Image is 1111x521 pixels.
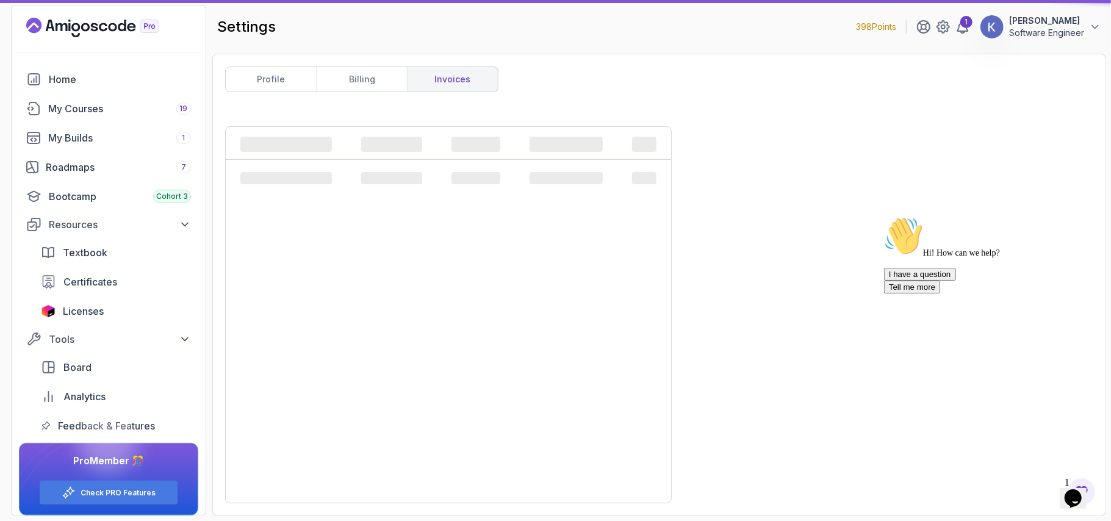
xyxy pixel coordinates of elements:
[34,384,198,409] a: analytics
[407,67,498,92] a: invoices
[980,15,1004,38] img: user profile image
[63,389,106,404] span: Analytics
[180,104,188,113] span: 19
[1009,27,1084,39] p: Software Engineer
[41,305,56,317] img: jetbrains icon
[49,189,191,204] div: Bootcamp
[5,69,61,82] button: Tell me more
[19,155,198,179] a: roadmaps
[181,162,186,172] span: 7
[48,101,191,116] div: My Courses
[530,137,603,152] span: ‌
[361,137,422,152] span: ‌
[316,67,407,92] a: billing
[19,214,198,235] button: Resources
[5,37,121,46] span: Hi! How can we help?
[361,172,422,184] span: ‌
[63,245,107,260] span: Textbook
[217,17,276,37] h2: settings
[19,184,198,209] a: bootcamp
[856,21,896,33] p: 398 Points
[58,419,155,433] span: Feedback & Features
[49,72,191,87] div: Home
[46,160,191,174] div: Roadmaps
[632,137,656,152] span: ‌
[19,96,198,121] a: courses
[34,414,198,438] a: feedback
[1009,15,1084,27] p: [PERSON_NAME]
[240,137,332,152] span: ‌
[81,488,156,498] a: Check PRO Features
[26,18,187,37] a: Landing page
[960,16,973,28] div: 1
[5,5,44,44] img: :wave:
[226,129,671,505] span: ‌
[451,172,500,184] span: ‌
[34,299,198,323] a: licenses
[63,275,117,289] span: Certificates
[34,240,198,265] a: textbook
[49,217,191,232] div: Resources
[879,212,1099,466] iframe: chat widget
[34,270,198,294] a: certificates
[5,5,225,82] div: 👋Hi! How can we help?I have a questionTell me more
[19,126,198,150] a: builds
[19,328,198,350] button: Tools
[182,133,185,143] span: 1
[530,172,603,184] span: ‌
[48,131,191,145] div: My Builds
[49,332,191,347] div: Tools
[226,67,316,92] a: profile
[19,67,198,92] a: home
[156,192,188,201] span: Cohort 3
[63,360,92,375] span: Board
[34,355,198,379] a: board
[240,172,332,184] span: ‌
[980,15,1101,39] button: user profile image[PERSON_NAME]Software Engineer
[1060,472,1099,509] iframe: chat widget
[5,56,77,69] button: I have a question
[632,172,656,184] span: ‌
[451,137,500,152] span: ‌
[39,480,178,505] button: Check PRO Features
[955,20,970,34] a: 1
[63,304,104,318] span: Licenses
